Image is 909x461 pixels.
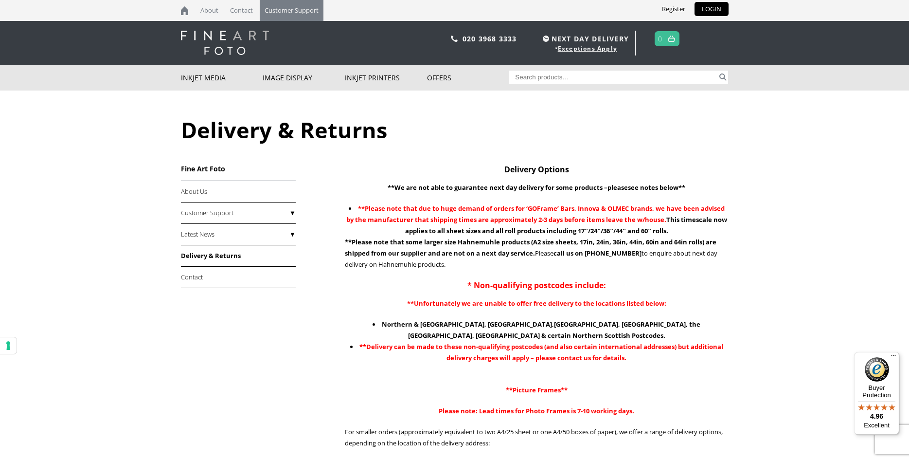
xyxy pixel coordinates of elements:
input: Search products… [509,71,717,84]
h3: Fine Art Foto [181,164,296,173]
strong: This timescale now applies to all sheet sizes and all roll products including 17″/24″/36″/44″ and... [346,204,727,235]
a: 020 3968 3333 [463,34,517,43]
a: Delivery & Returns [181,245,296,267]
a: Image Display [263,65,345,91]
a: 0 [658,32,662,46]
a: Register [655,2,693,16]
b: see notes below** [628,183,685,192]
strong: Delivery Options [504,164,569,175]
strong: call us on [PHONE_NUMBER] [553,249,642,258]
strong: **Please note that some larger size Hahnemuhle products (A2 size sheets, 17in, 24in, 36in, 44in, ... [345,238,716,258]
a: Offers [427,65,509,91]
p: For smaller orders (approximately equivalent to two A4/25 sheet or one A4/50 boxes of paper), we ... [345,426,728,449]
p: Buyer Protection [854,384,899,399]
button: Search [717,71,729,84]
a: About Us [181,181,296,203]
strong: Please note: Lead times for Photo Frames is 7-10 working days. [439,406,634,415]
img: Trusted Shops Trustmark [865,357,889,382]
img: logo-white.svg [181,31,269,55]
b: **We are not able to guarantee next day delivery for some products – [388,183,607,192]
strong: Northern & [GEOGRAPHIC_DATA], [GEOGRAPHIC_DATA],[GEOGRAPHIC_DATA], [GEOGRAPHIC_DATA], the [GEOGRA... [382,320,700,340]
img: time.svg [543,36,549,42]
h1: Delivery & Returns [181,115,729,145]
strong: * Non-qualifying postcodes include: [467,280,606,291]
a: Customer Support [181,203,296,224]
p: Please to enquire about next day delivery on Hahnemuhle products. [345,237,728,270]
a: Latest News [181,224,296,245]
b: please [607,183,628,192]
strong: **Unfortunately we are unable to offer free delivery to the locations listed below: [407,299,666,308]
a: Contact [181,267,296,288]
p: Excellent [854,422,899,429]
button: Trusted Shops TrustmarkBuyer Protection4.96Excellent [854,352,899,435]
a: Inkjet Printers [345,65,427,91]
button: Menu [888,352,899,364]
img: phone.svg [451,36,458,42]
span: **Please note that due to huge demand of orders for ‘GOFrame’ Bars, Innova & OLMEC brands, we hav... [346,204,725,224]
strong: **Delivery can be made to these non-qualifying postcodes (and also certain international addresse... [359,342,723,362]
span: 4.96 [870,412,883,420]
a: Inkjet Media [181,65,263,91]
img: basket.svg [668,36,675,42]
span: NEXT DAY DELIVERY [540,33,629,44]
a: LOGIN [695,2,729,16]
a: Exceptions Apply [558,44,617,53]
